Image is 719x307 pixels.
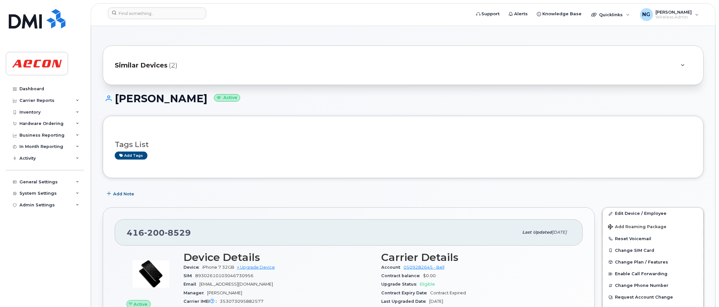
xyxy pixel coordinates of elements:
[169,61,177,70] span: (2)
[603,245,703,256] button: Change SIM Card
[132,255,171,294] img: image20231002-3703462-p7zgru.jpeg
[165,228,191,238] span: 8529
[603,208,703,219] a: Edit Device / Employee
[183,252,373,263] h3: Device Details
[381,290,430,295] span: Contract Expiry Date
[214,94,240,102] small: Active
[183,290,207,295] span: Manager
[195,273,253,278] span: 89302610103046730956
[420,282,435,287] span: Eligible
[381,299,429,304] span: Last Upgraded Date
[237,265,275,270] a: + Upgrade Device
[381,265,404,270] span: Account
[523,230,552,235] span: Last updated
[115,61,168,70] span: Similar Devices
[552,230,567,235] span: [DATE]
[207,290,242,295] span: [PERSON_NAME]
[144,228,165,238] span: 200
[220,299,264,304] span: 353073095882577
[404,265,444,270] a: 0509282645 - Bell
[183,273,195,278] span: SIM
[115,152,147,160] a: Add tags
[603,291,703,303] button: Request Account Change
[127,228,191,238] span: 416
[113,191,134,197] span: Add Note
[603,280,703,291] button: Change Phone Number
[603,256,703,268] button: Change Plan / Features
[183,282,199,287] span: Email
[183,265,202,270] span: Device
[615,260,668,264] span: Change Plan / Features
[103,93,704,104] h1: [PERSON_NAME]
[603,233,703,245] button: Reset Voicemail
[430,290,466,295] span: Contract Expired
[381,252,571,263] h3: Carrier Details
[103,188,140,200] button: Add Note
[199,282,273,287] span: [EMAIL_ADDRESS][DOMAIN_NAME]
[603,268,703,280] button: Enable Call Forwarding
[381,282,420,287] span: Upgrade Status
[381,273,423,278] span: Contract balance
[429,299,443,304] span: [DATE]
[183,299,220,304] span: Carrier IMEI
[202,265,234,270] span: iPhone 7 32GB
[423,273,436,278] span: $0.00
[115,141,692,149] h3: Tags List
[603,220,703,233] button: Add Roaming Package
[608,224,667,230] span: Add Roaming Package
[615,272,668,276] span: Enable Call Forwarding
